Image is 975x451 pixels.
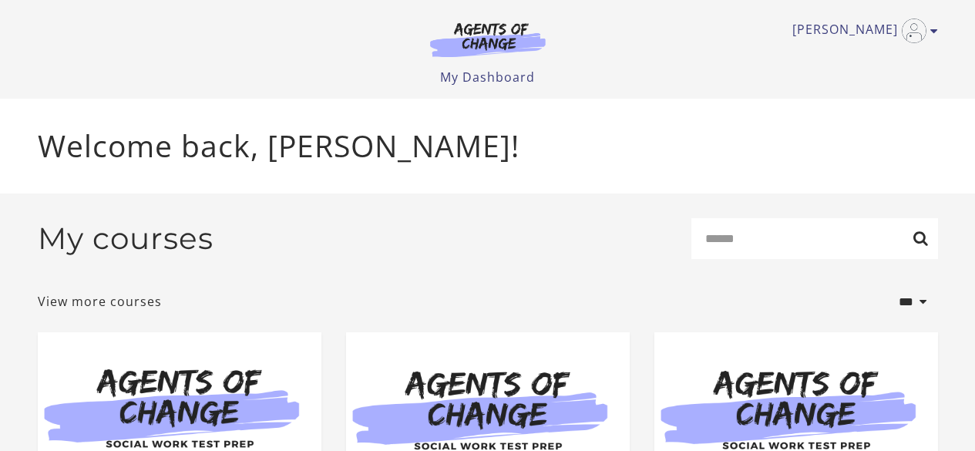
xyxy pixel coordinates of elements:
[38,220,213,257] h2: My courses
[414,22,562,57] img: Agents of Change Logo
[38,292,162,311] a: View more courses
[440,69,535,86] a: My Dashboard
[38,123,938,169] p: Welcome back, [PERSON_NAME]!
[792,19,930,43] a: Toggle menu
